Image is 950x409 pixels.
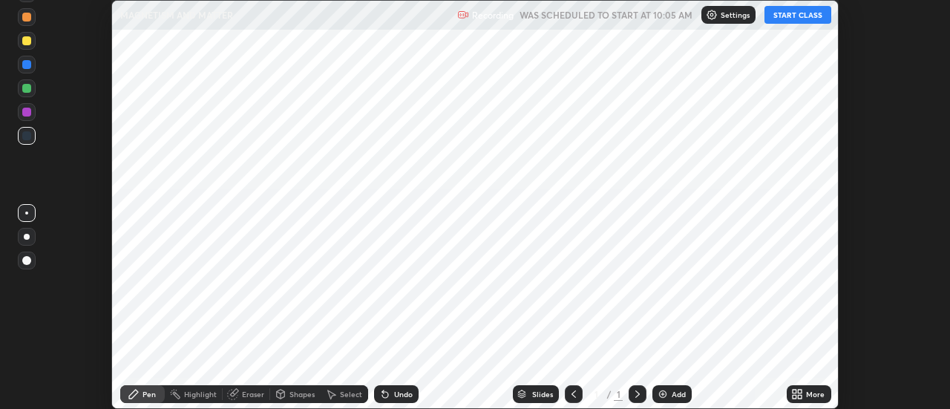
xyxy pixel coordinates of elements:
p: Settings [721,11,750,19]
div: Slides [532,390,553,398]
div: More [806,390,825,398]
div: Pen [142,390,156,398]
div: Select [340,390,362,398]
div: Eraser [242,390,264,398]
div: Undo [394,390,413,398]
p: Recording [472,10,514,21]
p: MAGNETISM AND MATTER [120,9,233,21]
h5: WAS SCHEDULED TO START AT 10:05 AM [520,8,692,22]
img: class-settings-icons [706,9,718,21]
div: / [606,390,611,399]
img: add-slide-button [657,388,669,400]
div: 1 [614,387,623,401]
div: Shapes [289,390,315,398]
div: Highlight [184,390,217,398]
img: recording.375f2c34.svg [457,9,469,21]
button: START CLASS [764,6,831,24]
div: 1 [589,390,603,399]
div: Add [672,390,686,398]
